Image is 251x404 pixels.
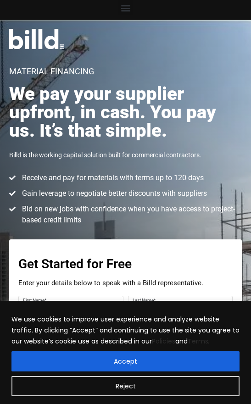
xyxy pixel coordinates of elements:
[9,149,201,161] p: Billd is the working capital solution built for commercial contractors.
[23,298,45,303] span: First Name
[133,298,154,303] span: Last Name
[18,258,233,271] h3: Get Started for Free
[11,351,240,371] button: Accept
[11,376,240,396] button: Reject
[20,188,207,199] span: Gain leverage to negotiate better discounts with suppliers
[18,280,233,287] p: Enter your details below to speak with a Billd representative.
[152,337,175,346] a: Policies
[11,314,240,347] p: We use cookies to improve user experience and analyze website traffic. By clicking “Accept” and c...
[9,67,94,76] h1: Material Financing
[20,204,242,226] span: Bid on new jobs with confidence when you have access to project-based credit limits
[9,85,242,140] h2: We pay your supplier upfront, in cash. You pay us. It’s that simple.
[188,337,208,346] a: Terms
[20,172,204,183] span: Receive and pay for materials with terms up to 120 days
